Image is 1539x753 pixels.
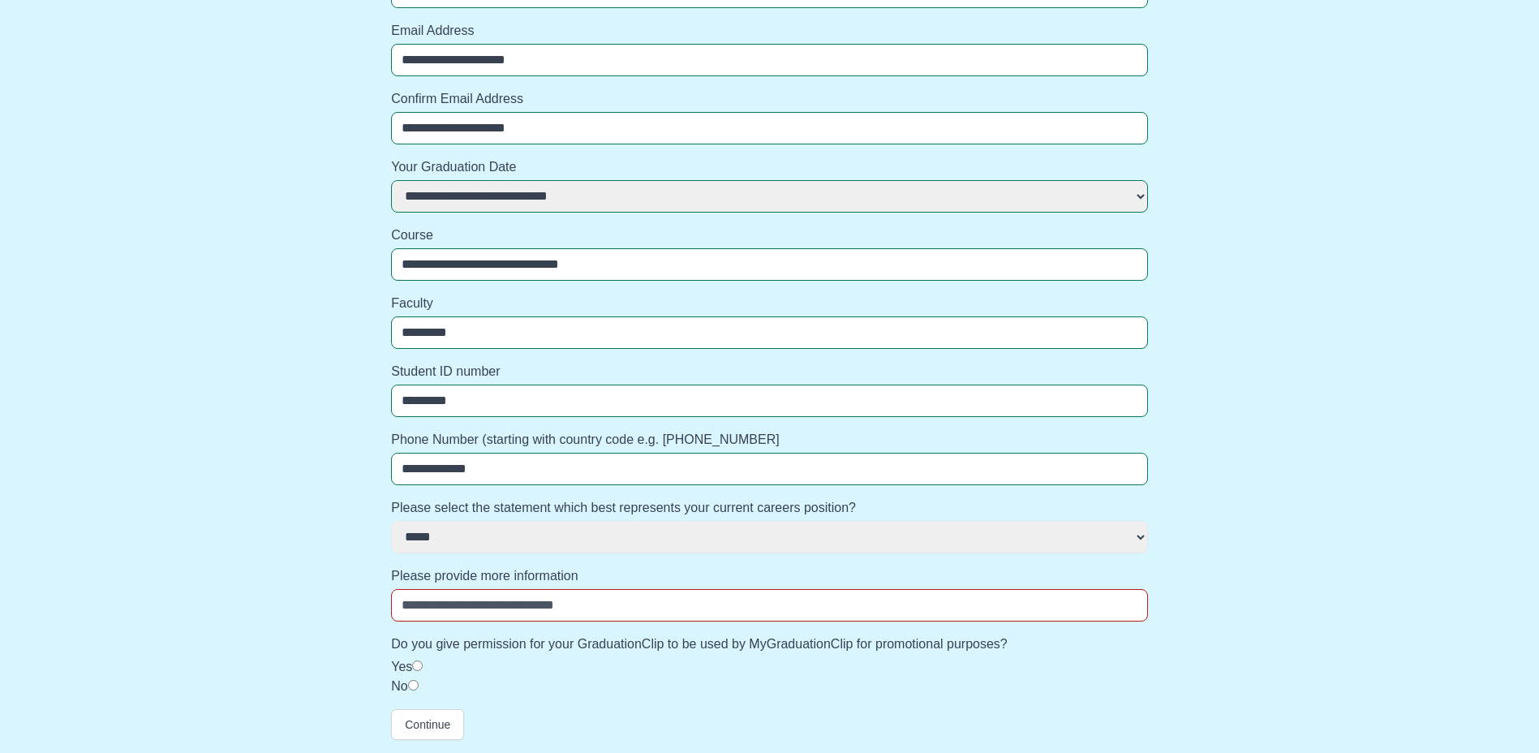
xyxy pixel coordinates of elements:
label: Phone Number (starting with country code e.g. [PHONE_NUMBER] [391,430,1148,450]
label: No [391,679,407,693]
label: Your Graduation Date [391,157,1148,177]
label: Do you give permission for your GraduationClip to be used by MyGraduationClip for promotional pur... [391,635,1148,654]
label: Course [391,226,1148,245]
label: Faculty [391,294,1148,313]
button: Continue [391,709,464,740]
label: Please select the statement which best represents your current careers position? [391,498,1148,518]
label: Yes [391,660,412,673]
label: Email Address [391,21,1148,41]
label: Student ID number [391,362,1148,381]
label: Please provide more information [391,566,1148,586]
label: Confirm Email Address [391,89,1148,109]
